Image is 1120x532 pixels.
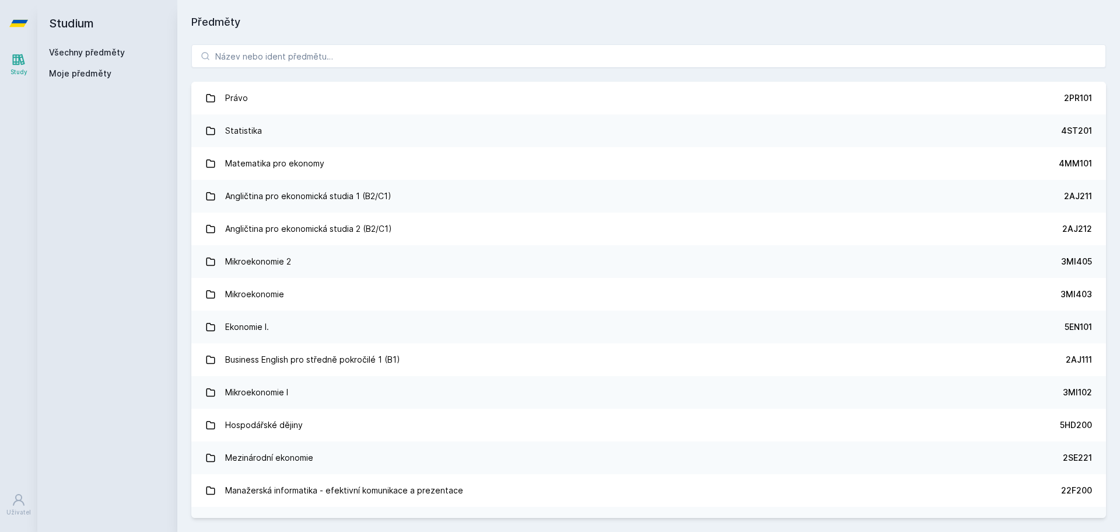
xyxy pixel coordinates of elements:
[1061,485,1092,496] div: 22F200
[225,119,262,142] div: Statistika
[191,343,1106,376] a: Business English pro středně pokročilé 1 (B1) 2AJ111
[10,68,27,77] div: Study
[191,44,1106,68] input: Název nebo ident předmětu…
[1063,452,1092,464] div: 2SE221
[1061,256,1092,267] div: 3MI405
[1060,419,1092,431] div: 5HD200
[1059,158,1092,169] div: 4MM101
[191,114,1106,147] a: Statistika 4ST201
[191,409,1106,441] a: Hospodářské dějiny 5HD200
[191,14,1106,30] h1: Předměty
[2,487,35,523] a: Uživatel
[49,68,111,79] span: Moje předměty
[191,213,1106,245] a: Angličtina pro ekonomická studia 2 (B2/C1) 2AJ212
[1064,92,1092,104] div: 2PR101
[225,250,291,273] div: Mikroekonomie 2
[191,82,1106,114] a: Právo 2PR101
[225,152,324,175] div: Matematika pro ekonomy
[191,180,1106,213] a: Angličtina pro ekonomická studia 1 (B2/C1) 2AJ211
[191,278,1106,311] a: Mikroekonomie 3MI403
[225,217,392,241] div: Angličtina pro ekonomická studia 2 (B2/C1)
[191,147,1106,180] a: Matematika pro ekonomy 4MM101
[225,283,284,306] div: Mikroekonomie
[1064,190,1092,202] div: 2AJ211
[191,376,1106,409] a: Mikroekonomie I 3MI102
[225,185,391,208] div: Angličtina pro ekonomická studia 1 (B2/C1)
[1065,321,1092,333] div: 5EN101
[225,479,463,502] div: Manažerská informatika - efektivní komunikace a prezentace
[1062,223,1092,235] div: 2AJ212
[225,413,303,437] div: Hospodářské dějiny
[1060,288,1092,300] div: 3MI403
[2,47,35,82] a: Study
[191,474,1106,507] a: Manažerská informatika - efektivní komunikace a prezentace 22F200
[225,381,288,404] div: Mikroekonomie I
[191,245,1106,278] a: Mikroekonomie 2 3MI405
[1066,354,1092,366] div: 2AJ111
[225,86,248,110] div: Právo
[191,311,1106,343] a: Ekonomie I. 5EN101
[6,508,31,517] div: Uživatel
[225,348,400,371] div: Business English pro středně pokročilé 1 (B1)
[1061,125,1092,137] div: 4ST201
[49,47,125,57] a: Všechny předměty
[1064,517,1092,529] div: 1FU201
[1063,387,1092,398] div: 3MI102
[225,315,269,339] div: Ekonomie I.
[225,446,313,470] div: Mezinárodní ekonomie
[191,441,1106,474] a: Mezinárodní ekonomie 2SE221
